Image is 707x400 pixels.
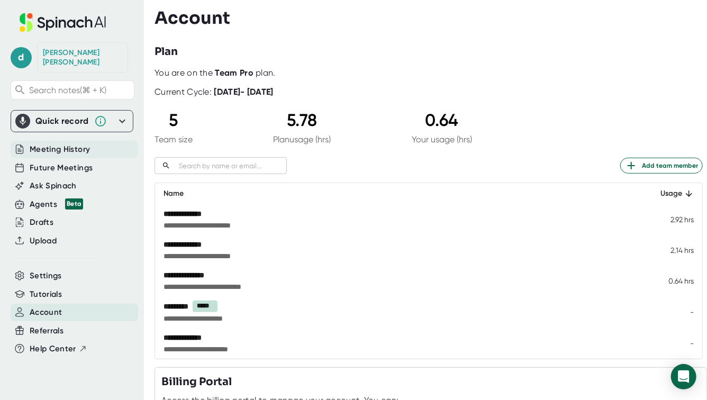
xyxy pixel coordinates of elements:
td: 2.92 hrs [639,204,702,235]
button: Agents Beta [30,198,83,211]
div: 5.78 [274,110,331,130]
div: Team size [155,134,193,144]
td: - [639,328,702,359]
div: Plan usage (hrs) [274,134,331,144]
b: Team Pro [215,68,253,78]
div: Name [164,187,631,200]
button: Help Center [30,343,87,355]
button: Tutorials [30,288,62,301]
span: Add team member [625,159,698,172]
input: Search by name or email... [175,160,287,172]
button: Drafts [30,216,53,229]
div: Beta [65,198,83,210]
button: Future Meetings [30,162,93,174]
div: Quick record [35,116,89,126]
button: Account [30,306,62,319]
span: d [11,47,32,68]
button: Ask Spinach [30,180,77,192]
h3: Plan [155,44,178,60]
b: [DATE] - [DATE] [214,87,274,97]
div: Agents [30,198,83,211]
td: 2.14 hrs [639,235,702,266]
span: Search notes (⌘ + K) [29,85,106,95]
div: You are on the plan. [155,68,703,78]
button: Meeting History [30,143,90,156]
div: Current Cycle: [155,87,274,97]
div: Open Intercom Messenger [671,364,696,389]
td: - [639,296,702,328]
h3: Billing Portal [161,374,232,390]
button: Referrals [30,325,64,337]
button: Upload [30,235,57,247]
td: 0.64 hrs [639,266,702,296]
div: Usage [648,187,694,200]
span: Help Center [30,343,76,355]
div: Dan Chamberlain [43,48,122,67]
h3: Account [155,8,230,28]
div: Your usage (hrs) [412,134,472,144]
div: Quick record [15,111,129,132]
button: Settings [30,270,62,282]
div: 5 [155,110,193,130]
button: Add team member [620,158,703,174]
div: 0.64 [412,110,472,130]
